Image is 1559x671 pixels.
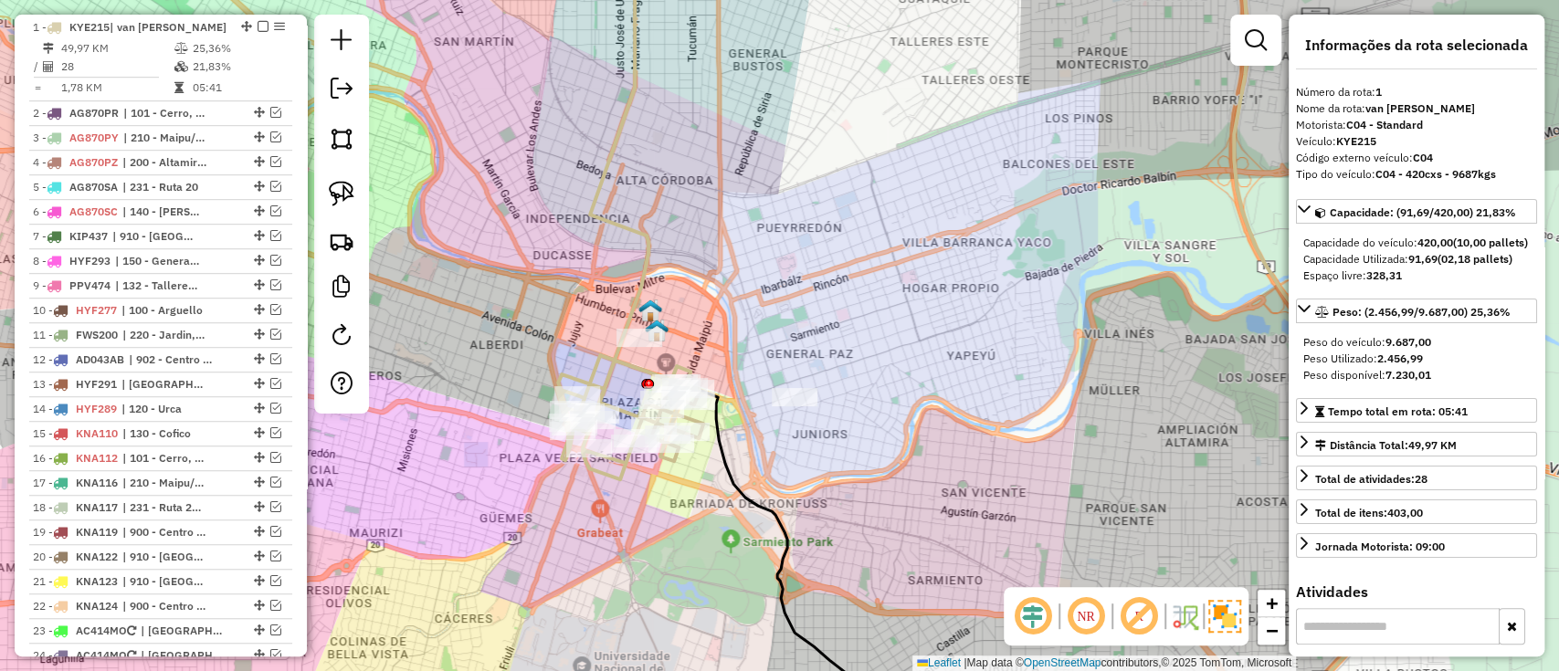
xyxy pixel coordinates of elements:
td: 25,36% [192,39,284,58]
h4: Informações da rota selecionada [1296,37,1537,54]
span: 230 - Bella Vista, 231 - Ruta 20, 232 - Observatorio, 233 - Los Platanos [121,376,205,393]
em: Alterar sequência das rotas [254,279,265,290]
img: Exibir/Ocultar setores [1208,600,1241,633]
span: AG870PZ [69,155,118,169]
a: Exportar sessão [323,70,360,111]
img: Fluxo de ruas [1170,602,1199,631]
em: Opções [274,21,285,32]
a: Peso: (2.456,99/9.687,00) 25,36% [1296,299,1537,323]
span: 49,97 KM [1408,438,1457,452]
span: 6 - [33,204,118,218]
strong: 7.230,01 [1385,368,1431,382]
span: Tempo total em rota: 05:41 [1328,404,1468,418]
em: Visualizar rota [270,304,281,315]
strong: 328,31 [1366,268,1402,282]
span: KNA124 [76,599,118,613]
em: Visualizar rota [270,107,281,118]
span: KNA122 [76,550,118,563]
em: Visualizar rota [270,131,281,142]
strong: C04 [1413,151,1433,164]
em: Alterar sequência das rotas [254,477,265,488]
span: 101 - Cerro, 102 - Marques de Sobre Monte [122,450,206,467]
em: Visualizar rota [270,156,281,167]
span: 13 - [33,377,117,391]
span: 19 - [33,525,118,539]
em: Alterar sequência das rotas [254,353,265,364]
img: Selecionar atividades - laço [329,181,354,206]
span: Exibir rótulo [1117,594,1161,638]
td: 21,83% [192,58,284,76]
img: Criar rota [329,228,354,254]
span: 5 - [33,180,118,194]
em: Alterar sequência das rotas [254,107,265,118]
span: 7 - [33,229,108,243]
span: 900 - Centro 2, 910 - Nueva Cordoba, 911 - Patio Olmos [122,598,206,614]
span: KYE215 [69,20,110,34]
a: Distância Total:49,97 KM [1296,432,1537,456]
a: Total de itens:403,00 [1296,499,1537,524]
strong: 2.456,99 [1377,351,1423,365]
span: 20 - [33,550,118,563]
strong: 420,00 [1417,236,1453,249]
span: Ocultar deslocamento [1011,594,1055,638]
span: 240 - Plaza Colon [141,623,225,639]
em: Visualizar rota [270,624,281,635]
span: 231 - Ruta 20, 232 - Observatorio, 233 - Los Platanos [122,499,206,516]
i: Veículo já utilizado nesta sessão [127,625,136,636]
a: Leaflet [917,656,961,669]
span: 12 - [33,352,124,366]
td: / [33,58,42,76]
em: Alterar sequência das rotas [254,452,265,463]
div: Número da rota: [1296,84,1537,100]
a: Tempo total em rota: 05:41 [1296,398,1537,423]
span: + [1266,592,1278,614]
img: UDC Cordoba [638,299,662,322]
strong: van [PERSON_NAME] [1365,101,1475,115]
a: Capacidade: (91,69/420,00) 21,83% [1296,199,1537,224]
em: Visualizar rota [270,181,281,192]
span: AG870PR [69,106,119,120]
div: Tipo do veículo: [1296,166,1537,183]
span: Peso do veículo: [1303,335,1431,349]
em: Alterar sequência das rotas [254,230,265,241]
div: Peso disponível: [1303,367,1530,383]
em: Visualizar rota [270,452,281,463]
span: 21 - [33,574,118,588]
span: | van [PERSON_NAME] [110,20,226,34]
a: Reroteirizar Sessão [323,317,360,358]
i: % de utilização da cubagem [174,61,188,72]
span: 2 - [33,106,119,120]
strong: 91,69 [1408,252,1438,266]
a: Zoom in [1258,590,1285,617]
td: 05:41 [192,79,284,97]
span: 130 - Cofico [122,425,206,442]
span: 1 - [33,20,226,34]
span: KNA119 [76,525,118,539]
em: Visualizar rota [270,353,281,364]
a: Criar modelo [323,268,360,309]
span: 18 - [33,500,118,514]
span: Peso: (2.456,99/9.687,00) 25,36% [1333,305,1511,319]
div: Map data © contributors,© 2025 TomTom, Microsoft [912,655,1296,671]
em: Alterar sequência das rotas [254,205,265,216]
div: Capacidade: (91,69/420,00) 21,83% [1296,227,1537,291]
span: AG870SC [69,204,118,218]
span: | [964,656,966,669]
span: 132 - Talleres, 143 - Yofre, 150 - General Paz [115,278,199,294]
em: Visualizar rota [270,230,281,241]
strong: C04 - Standard [1346,118,1423,131]
em: Visualizar rota [270,378,281,389]
img: Selecionar atividades - polígono [329,126,354,152]
a: Zoom out [1258,617,1285,645]
span: HYF289 [76,402,117,415]
em: Visualizar rota [270,329,281,340]
span: KIP437 [69,229,108,243]
a: Total de atividades:28 [1296,466,1537,490]
strong: C04 - 420cxs - 9687kgs [1375,167,1496,181]
em: Alterar sequência das rotas [254,427,265,438]
span: 210 - Maipu/General Urquiza [122,475,206,491]
a: Criar rota [321,221,362,261]
em: Alterar sequência das rotas [254,304,265,315]
a: Jornada Motorista: 09:00 [1296,533,1537,558]
span: 120 - Urca [121,401,205,417]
